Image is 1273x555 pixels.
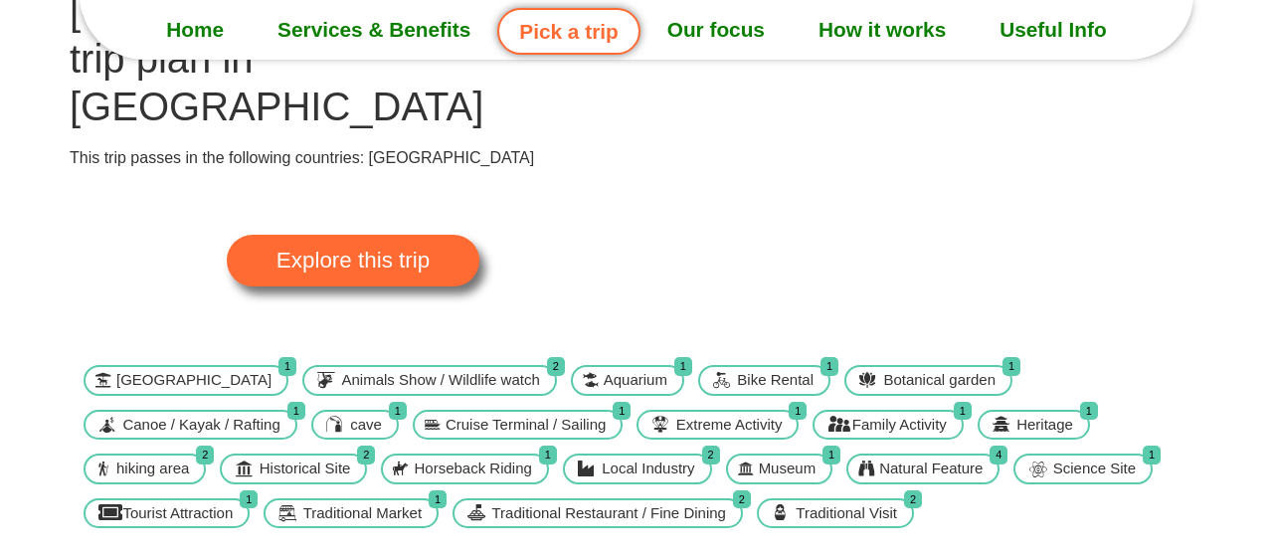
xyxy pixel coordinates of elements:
[874,458,988,480] span: Natural Feature
[409,458,536,480] span: Horseback Riding
[196,446,214,464] span: 2
[702,446,720,464] span: 2
[597,458,699,480] span: Local Industry
[954,402,972,421] span: 1
[1080,402,1098,421] span: 1
[822,446,840,464] span: 1
[613,402,631,421] span: 1
[599,369,672,392] span: Aquarium
[733,490,751,509] span: 2
[278,357,296,376] span: 1
[117,414,284,437] span: Canoe / Kayak / Rafting
[227,235,479,286] a: Explore this trip
[1011,414,1078,437] span: Heritage
[904,490,922,509] span: 2
[497,8,639,55] a: Pick a trip
[791,502,902,525] span: Traditional Visit
[389,402,407,421] span: 1
[441,414,611,437] span: Cruise Terminal / Sailing
[357,446,375,464] span: 2
[429,490,447,509] span: 1
[70,149,534,166] span: This trip passes in the following countries: [GEOGRAPHIC_DATA]
[732,369,818,392] span: Bike Rental
[547,357,565,376] span: 2
[1002,357,1020,376] span: 1
[1143,446,1161,464] span: 1
[754,458,821,480] span: Museum
[80,5,1193,55] nav: Menu
[674,357,692,376] span: 1
[111,369,276,392] span: [GEOGRAPHIC_DATA]
[789,402,807,421] span: 1
[847,414,952,437] span: Family Activity
[820,357,838,376] span: 1
[973,5,1133,55] a: Useful Info
[671,414,788,437] span: Extreme Activity
[240,490,258,509] span: 1
[276,250,430,272] span: Explore this trip
[139,5,251,55] a: Home
[640,5,792,55] a: Our focus
[287,402,305,421] span: 1
[539,446,557,464] span: 1
[990,446,1007,464] span: 4
[345,414,387,437] span: cave
[298,502,428,525] span: Traditional Market
[792,5,973,55] a: How it works
[117,502,238,525] span: Tourist Attraction
[878,369,1000,392] span: Botanical garden
[111,458,194,480] span: hiking area
[337,369,545,392] span: Animals Show / Wildlife watch
[251,5,497,55] a: Services & Benefits
[255,458,356,480] span: Historical Site
[1048,458,1141,480] span: Science Site
[487,502,731,525] span: Traditional Restaurant / Fine Dining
